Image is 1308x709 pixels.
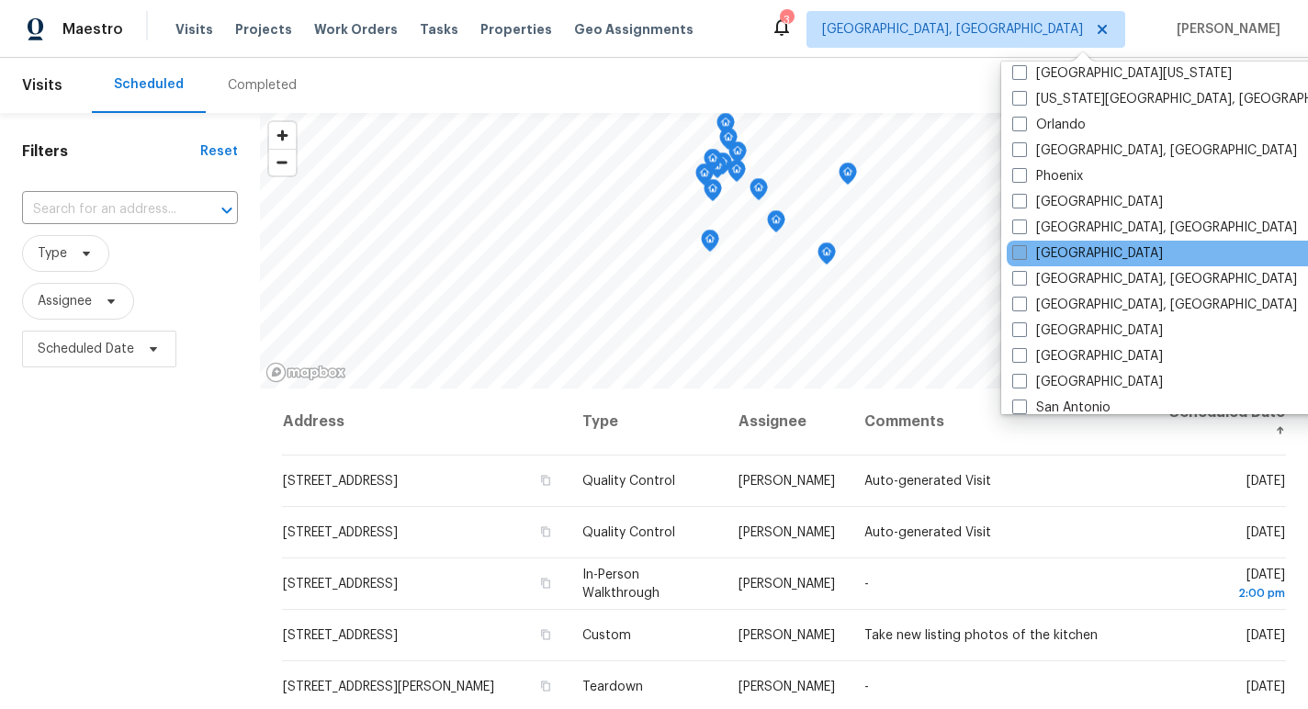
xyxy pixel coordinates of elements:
[420,23,458,36] span: Tasks
[767,210,785,239] div: Map marker
[739,475,835,488] span: [PERSON_NAME]
[1012,270,1297,288] label: [GEOGRAPHIC_DATA], [GEOGRAPHIC_DATA]
[716,113,735,141] div: Map marker
[114,75,184,94] div: Scheduled
[235,20,292,39] span: Projects
[1166,568,1285,602] span: [DATE]
[536,523,553,540] button: Copy Address
[1246,475,1285,488] span: [DATE]
[1012,116,1086,134] label: Orlando
[1012,321,1163,340] label: [GEOGRAPHIC_DATA]
[260,113,1292,388] canvas: Map
[701,230,719,258] div: Map marker
[265,362,346,383] a: Mapbox homepage
[536,678,553,694] button: Copy Address
[1012,347,1163,366] label: [GEOGRAPHIC_DATA]
[582,568,660,600] span: In-Person Walkthrough
[864,681,869,693] span: -
[727,160,746,188] div: Map marker
[719,128,738,156] div: Map marker
[283,681,494,693] span: [STREET_ADDRESS][PERSON_NAME]
[175,20,213,39] span: Visits
[704,149,722,177] div: Map marker
[724,388,850,456] th: Assignee
[839,163,857,191] div: Map marker
[62,20,123,39] span: Maestro
[1246,681,1285,693] span: [DATE]
[739,629,835,642] span: [PERSON_NAME]
[568,388,724,456] th: Type
[283,629,398,642] span: [STREET_ADDRESS]
[739,578,835,591] span: [PERSON_NAME]
[864,629,1098,642] span: Take new listing photos of the kitchen
[817,242,836,271] div: Map marker
[582,526,675,539] span: Quality Control
[780,11,793,29] div: 3
[739,681,835,693] span: [PERSON_NAME]
[1012,399,1111,417] label: San Antonio
[1151,388,1286,456] th: Scheduled Date ↑
[480,20,552,39] span: Properties
[269,150,296,175] span: Zoom out
[1012,219,1297,237] label: [GEOGRAPHIC_DATA], [GEOGRAPHIC_DATA]
[283,578,398,591] span: [STREET_ADDRESS]
[695,163,714,192] div: Map marker
[864,526,991,539] span: Auto-generated Visit
[38,292,92,310] span: Assignee
[1012,296,1297,314] label: [GEOGRAPHIC_DATA], [GEOGRAPHIC_DATA]
[200,142,238,161] div: Reset
[1169,20,1280,39] span: [PERSON_NAME]
[1012,64,1232,83] label: [GEOGRAPHIC_DATA][US_STATE]
[708,156,727,185] div: Map marker
[739,526,835,539] span: [PERSON_NAME]
[314,20,398,39] span: Work Orders
[282,388,569,456] th: Address
[704,179,722,208] div: Map marker
[38,244,67,263] span: Type
[22,65,62,106] span: Visits
[283,526,398,539] span: [STREET_ADDRESS]
[864,475,991,488] span: Auto-generated Visit
[750,178,768,207] div: Map marker
[1246,629,1285,642] span: [DATE]
[1012,141,1297,160] label: [GEOGRAPHIC_DATA], [GEOGRAPHIC_DATA]
[582,475,675,488] span: Quality Control
[283,475,398,488] span: [STREET_ADDRESS]
[728,141,747,170] div: Map marker
[536,575,553,591] button: Copy Address
[38,340,134,358] span: Scheduled Date
[536,626,553,643] button: Copy Address
[228,76,297,95] div: Completed
[822,20,1083,39] span: [GEOGRAPHIC_DATA], [GEOGRAPHIC_DATA]
[269,122,296,149] button: Zoom in
[574,20,693,39] span: Geo Assignments
[1012,193,1163,211] label: [GEOGRAPHIC_DATA]
[1166,584,1285,602] div: 2:00 pm
[582,681,643,693] span: Teardown
[1246,526,1285,539] span: [DATE]
[269,149,296,175] button: Zoom out
[214,197,240,223] button: Open
[22,196,186,224] input: Search for an address...
[582,629,631,642] span: Custom
[1012,167,1083,186] label: Phoenix
[1012,373,1163,391] label: [GEOGRAPHIC_DATA]
[1012,244,1163,263] label: [GEOGRAPHIC_DATA]
[22,142,200,161] h1: Filters
[536,472,553,489] button: Copy Address
[850,388,1151,456] th: Comments
[864,578,869,591] span: -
